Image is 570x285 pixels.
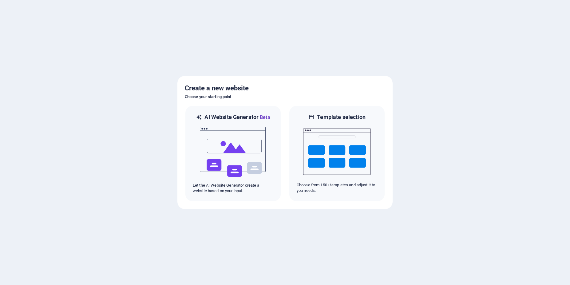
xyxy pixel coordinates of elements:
img: ai [199,121,267,183]
div: Template selectionChoose from 150+ templates and adjust it to you needs. [289,105,385,202]
div: AI Website GeneratorBetaaiLet the AI Website Generator create a website based on your input. [185,105,281,202]
span: Beta [259,114,270,120]
p: Let the AI Website Generator create a website based on your input. [193,183,273,194]
h5: Create a new website [185,83,385,93]
h6: Template selection [317,113,365,121]
h6: AI Website Generator [204,113,270,121]
p: Choose from 150+ templates and adjust it to you needs. [297,182,377,193]
h6: Choose your starting point [185,93,385,101]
